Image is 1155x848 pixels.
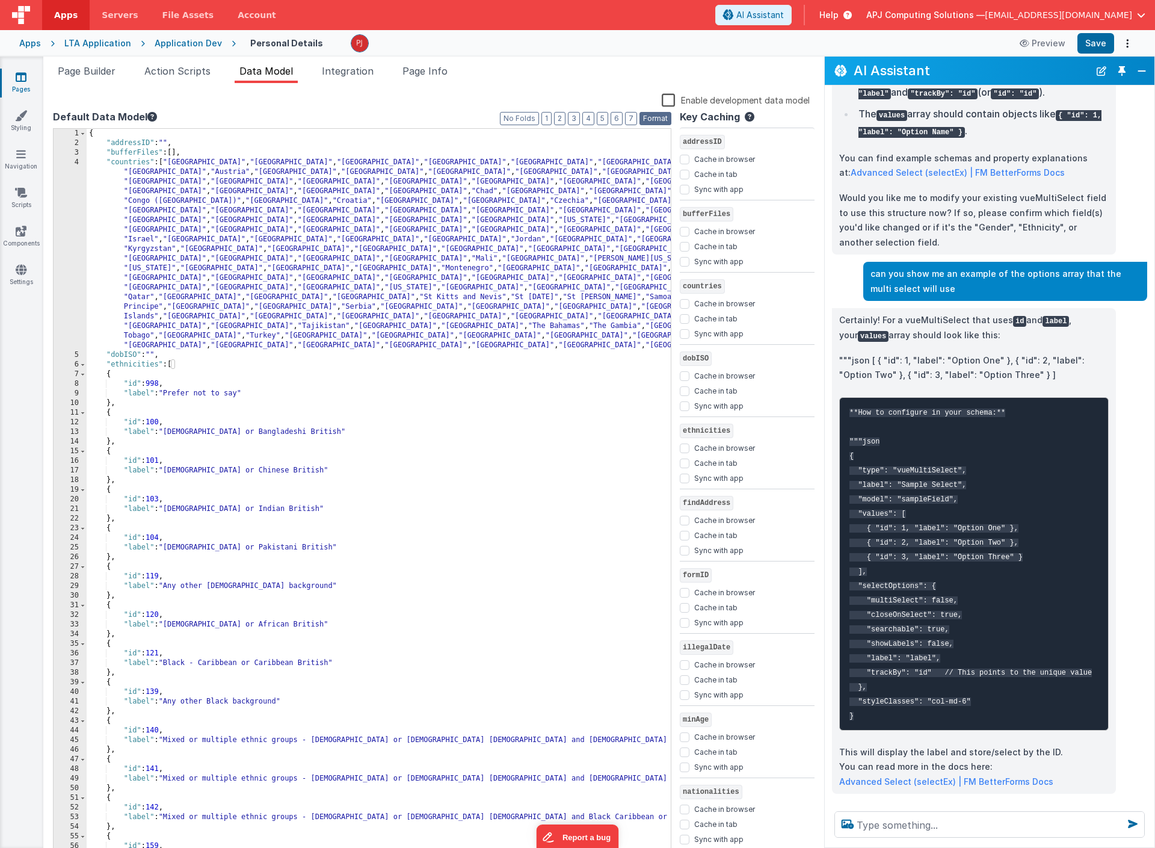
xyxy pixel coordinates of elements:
label: Cache in tab [694,384,738,396]
div: 38 [54,668,87,678]
div: 4 [54,158,87,350]
span: ethnicities [680,424,733,438]
div: 43 [54,716,87,726]
button: Default Data Model [53,110,157,124]
div: 46 [54,745,87,755]
div: LTA Application [64,37,131,49]
span: Page Info [402,65,448,77]
span: [EMAIL_ADDRESS][DOMAIN_NAME] [985,9,1132,21]
label: Cache in tab [694,601,738,613]
div: 47 [54,755,87,764]
div: 25 [54,543,87,552]
img: f81e017c3e9c95290887149ca4c44e55 [351,35,368,52]
div: 16 [54,456,87,466]
code: "trackBy": "id" [908,88,978,99]
li: The array should contain objects like . [855,105,1109,139]
code: label [1043,316,1069,327]
h4: Personal Details [250,39,323,48]
label: Sync with app [694,255,744,267]
button: AI Assistant [715,5,792,25]
span: Page Builder [58,65,115,77]
span: Servers [102,9,138,21]
span: Integration [322,65,374,77]
div: 15 [54,447,87,456]
div: 7 [54,370,87,379]
div: 11 [54,408,87,418]
div: 21 [54,504,87,514]
div: 44 [54,726,87,735]
button: Save [1077,33,1114,54]
div: 33 [54,620,87,630]
label: Cache in browser [694,441,755,453]
a: Advanced Select (selectEx) | FM BetterForms Docs [839,776,1053,787]
button: 2 [554,112,565,125]
label: Enable development data model [662,93,810,107]
div: 53 [54,812,87,822]
label: Cache in browser [694,513,755,525]
p: Would you like me to modify your existing vueMultiSelect field to use this structure now? If so, ... [839,191,1109,250]
a: Advanced Select (selectEx) | FM BetterForms Docs [851,167,1065,178]
div: 49 [54,774,87,784]
h4: Key Caching [680,112,740,123]
div: 40 [54,687,87,697]
label: Sync with app [694,832,744,844]
h2: AI Assistant [854,63,1089,78]
div: Application Dev [155,37,222,49]
span: APJ Computing Solutions — [866,9,985,21]
button: Close [1134,63,1150,79]
div: 55 [54,832,87,841]
label: Cache in tab [694,456,738,468]
div: 45 [54,735,87,745]
div: 32 [54,610,87,620]
span: nationalities [680,785,742,799]
p: This will display the label and store/select by the ID. You can read more in the docs here: [839,745,1109,790]
label: Cache in tab [694,817,738,829]
div: 12 [54,418,87,427]
div: 30 [54,591,87,601]
span: minAge [680,713,712,727]
div: 23 [54,524,87,533]
div: 48 [54,764,87,774]
button: APJ Computing Solutions — [EMAIL_ADDRESS][DOMAIN_NAME] [866,9,1145,21]
button: 6 [611,112,623,125]
div: 18 [54,475,87,485]
label: Cache in tab [694,745,738,757]
label: Cache in tab [694,167,738,179]
label: Cache in browser [694,586,755,598]
p: You can find example schemas and property explanations at: [839,151,1109,181]
span: Data Model [239,65,293,77]
div: 17 [54,466,87,475]
code: "id": "id" [991,88,1039,99]
button: 5 [597,112,608,125]
label: Cache in browser [694,658,755,670]
button: Format [639,112,671,125]
div: 5 [54,350,87,360]
div: 9 [54,389,87,398]
code: values [858,331,889,342]
div: 3 [54,148,87,158]
div: 50 [54,784,87,793]
button: Toggle Pin [1113,63,1130,79]
label: Cache in tab [694,673,738,685]
code: { "id": 1, "label": "Option Name" } [858,110,1101,138]
div: 54 [54,822,87,832]
label: Cache in browser [694,730,755,742]
button: 4 [582,112,594,125]
div: 34 [54,630,87,639]
label: Sync with app [694,327,744,339]
div: 19 [54,485,87,495]
span: bufferFiles [680,207,733,221]
span: formID [680,568,712,583]
label: Cache in tab [694,312,738,324]
label: Sync with app [694,471,744,483]
button: No Folds [500,112,539,125]
span: addressID [680,135,725,149]
div: 8 [54,379,87,389]
button: 7 [625,112,637,125]
div: 35 [54,639,87,649]
span: File Assets [162,9,214,21]
label: Sync with app [694,760,744,772]
p: Certainly! For a vueMultiSelect that uses and , your array should look like this: [839,313,1109,342]
div: 22 [54,514,87,524]
label: Sync with app [694,182,744,194]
